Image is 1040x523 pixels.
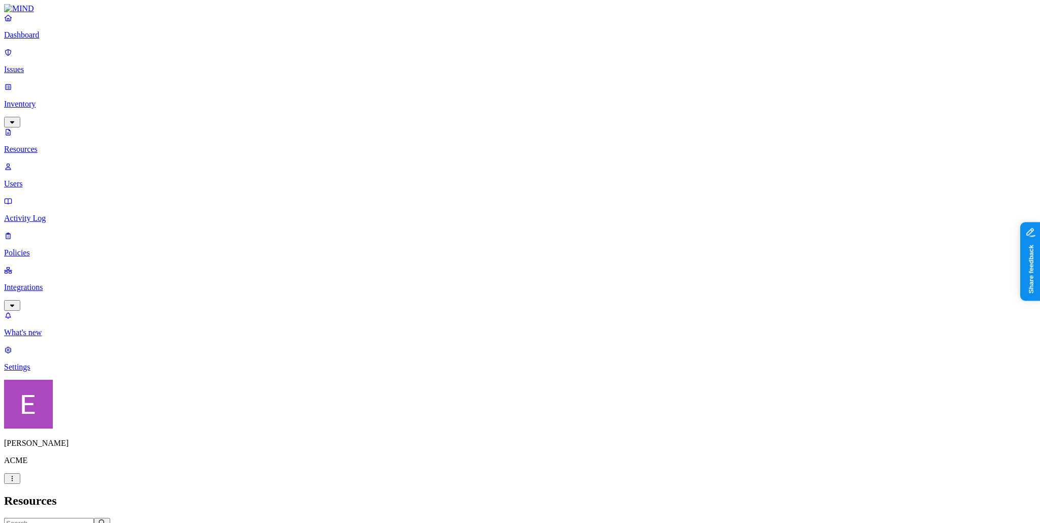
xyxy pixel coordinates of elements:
h2: Resources [4,494,1036,508]
img: MIND [4,4,34,13]
p: Activity Log [4,214,1036,223]
a: Users [4,162,1036,188]
p: Settings [4,363,1036,372]
a: Settings [4,345,1036,372]
p: Users [4,179,1036,188]
a: Integrations [4,266,1036,309]
a: Activity Log [4,197,1036,223]
p: ACME [4,456,1036,465]
p: Inventory [4,100,1036,109]
p: Resources [4,145,1036,154]
a: Resources [4,127,1036,154]
a: Dashboard [4,13,1036,40]
p: What's new [4,328,1036,337]
a: Inventory [4,82,1036,126]
p: Integrations [4,283,1036,292]
a: What's new [4,311,1036,337]
p: [PERSON_NAME] [4,439,1036,448]
a: MIND [4,4,1036,13]
a: Issues [4,48,1036,74]
a: Policies [4,231,1036,257]
p: Policies [4,248,1036,257]
p: Issues [4,65,1036,74]
p: Dashboard [4,30,1036,40]
img: Eran Barak [4,380,53,429]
